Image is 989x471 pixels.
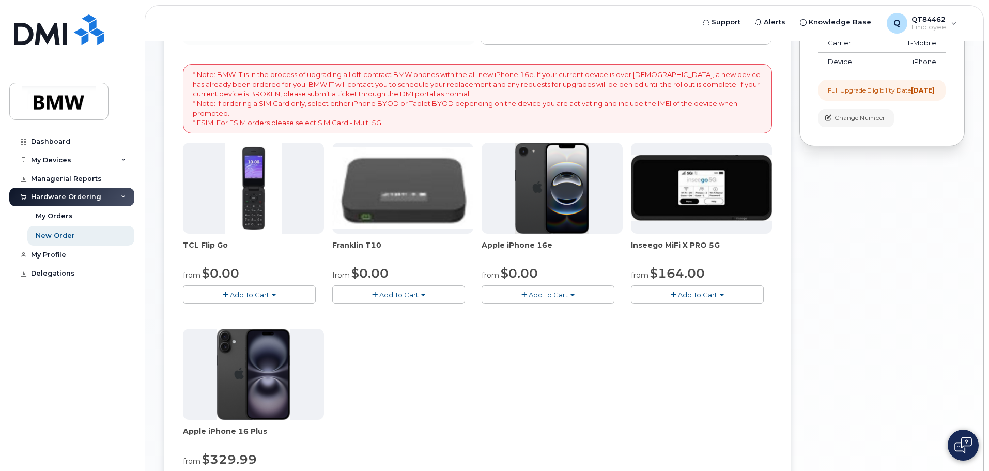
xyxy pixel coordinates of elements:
[678,291,717,299] span: Add To Cart
[878,53,946,71] td: iPhone
[764,17,785,27] span: Alerts
[879,13,964,34] div: QT84462
[529,291,568,299] span: Add To Cart
[225,143,282,234] img: TCL_FLIP_MODE.jpg
[631,285,764,303] button: Add To Cart
[911,86,935,94] strong: [DATE]
[631,155,772,221] img: cut_small_inseego_5G.jpg
[501,266,538,281] span: $0.00
[748,12,793,33] a: Alerts
[911,23,946,32] span: Employee
[202,266,239,281] span: $0.00
[183,457,200,466] small: from
[818,53,878,71] td: Device
[230,291,269,299] span: Add To Cart
[332,270,350,280] small: from
[818,34,878,53] td: Carrier
[696,12,748,33] a: Support
[183,240,324,261] div: TCL Flip Go
[911,15,946,23] span: QT84462
[183,270,200,280] small: from
[893,17,901,29] span: Q
[217,329,290,420] img: iphone_16_plus.png
[828,86,935,95] div: Full Upgrade Eligibility Date
[183,426,324,447] div: Apple iPhone 16 Plus
[332,285,465,303] button: Add To Cart
[482,285,614,303] button: Add To Cart
[515,143,590,234] img: iphone16e.png
[332,147,473,229] img: t10.jpg
[954,437,972,453] img: Open chat
[482,270,499,280] small: from
[183,285,316,303] button: Add To Cart
[835,113,885,123] span: Change Number
[712,17,740,27] span: Support
[351,266,389,281] span: $0.00
[379,291,419,299] span: Add To Cart
[332,240,473,261] div: Franklin T10
[650,266,705,281] span: $164.00
[809,17,871,27] span: Knowledge Base
[631,240,772,261] div: Inseego MiFi X PRO 5G
[818,109,894,127] button: Change Number
[793,12,878,33] a: Knowledge Base
[202,452,257,467] span: $329.99
[193,70,762,127] p: * Note: BMW IT is in the process of upgrading all off-contract BMW phones with the all-new iPhone...
[482,240,623,261] div: Apple iPhone 16e
[878,34,946,53] td: T-Mobile
[631,270,648,280] small: from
